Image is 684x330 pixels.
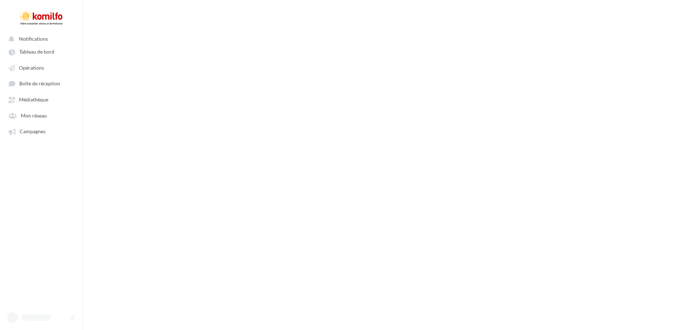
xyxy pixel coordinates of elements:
[19,81,60,87] span: Boîte de réception
[21,112,47,119] span: Mon réseau
[4,61,78,74] a: Opérations
[19,36,48,42] span: Notifications
[19,65,44,71] span: Opérations
[19,97,48,103] span: Médiathèque
[4,93,78,106] a: Médiathèque
[4,77,78,90] a: Boîte de réception
[20,129,45,135] span: Campagnes
[19,49,54,55] span: Tableau de bord
[4,109,78,122] a: Mon réseau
